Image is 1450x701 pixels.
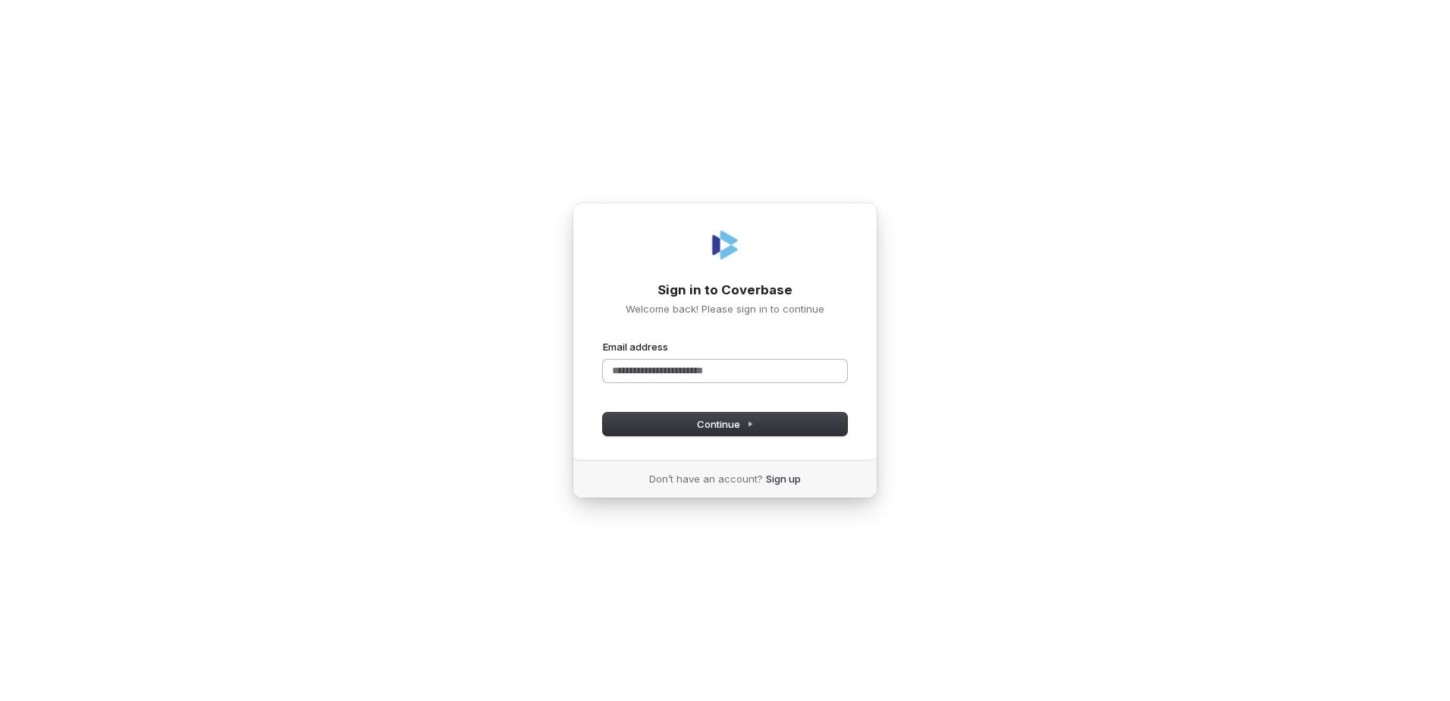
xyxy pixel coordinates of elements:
span: Continue [697,417,754,431]
p: Welcome back! Please sign in to continue [603,302,847,316]
h1: Sign in to Coverbase [603,281,847,300]
span: Don’t have an account? [649,472,763,486]
button: Continue [603,413,847,435]
label: Email address [603,340,668,354]
img: Coverbase [707,227,743,263]
a: Sign up [766,472,801,486]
